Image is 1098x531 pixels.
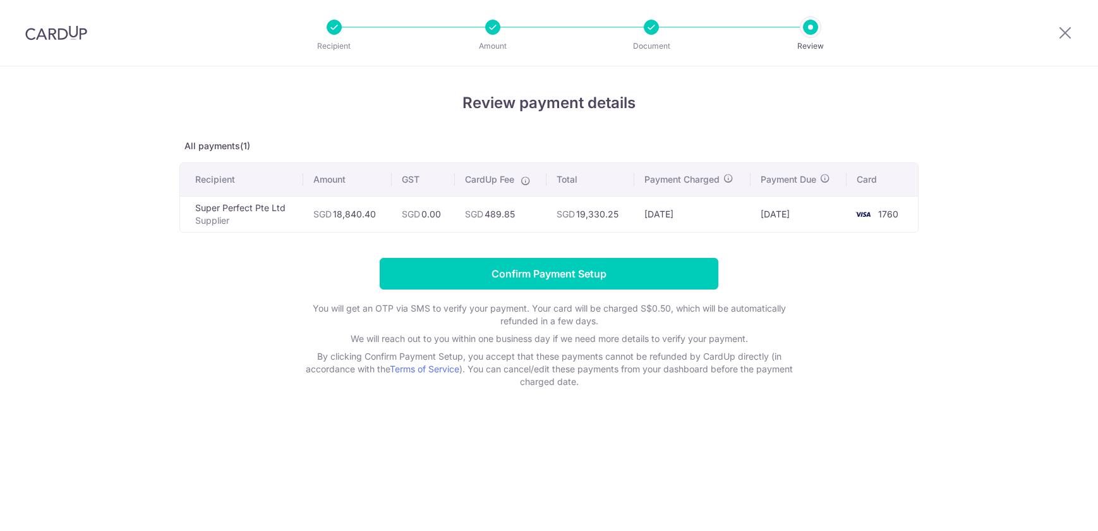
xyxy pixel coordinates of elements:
[465,209,483,219] span: SGD
[25,25,87,40] img: CardUp
[850,207,876,222] img: <span class="translation_missing" title="translation missing: en.account_steps.new_confirm_form.b...
[380,258,718,290] input: Confirm Payment Setup
[634,196,751,232] td: [DATE]
[296,302,802,327] p: You will get an OTP via SMS to verify your payment. Your card will be charged S$0.50, which will ...
[296,333,802,345] p: We will reach out to you within one business day if we need more details to verify your payment.
[455,196,546,232] td: 489.85
[465,173,514,186] span: CardUp Fee
[179,92,919,114] h4: Review payment details
[303,163,392,196] th: Amount
[180,196,303,232] td: Super Perfect Pte Ltd
[195,214,293,227] p: Supplier
[557,209,575,219] span: SGD
[546,163,634,196] th: Total
[1017,493,1085,525] iframe: Opens a widget where you can find more information
[287,40,381,52] p: Recipient
[546,196,634,232] td: 19,330.25
[764,40,857,52] p: Review
[392,163,455,196] th: GST
[180,163,303,196] th: Recipient
[878,209,898,219] span: 1760
[303,196,392,232] td: 18,840.40
[313,209,332,219] span: SGD
[751,196,846,232] td: [DATE]
[605,40,698,52] p: Document
[390,363,459,374] a: Terms of Service
[761,173,816,186] span: Payment Due
[644,173,720,186] span: Payment Charged
[402,209,420,219] span: SGD
[296,350,802,388] p: By clicking Confirm Payment Setup, you accept that these payments cannot be refunded by CardUp di...
[446,40,540,52] p: Amount
[179,140,919,152] p: All payments(1)
[392,196,455,232] td: 0.00
[847,163,918,196] th: Card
